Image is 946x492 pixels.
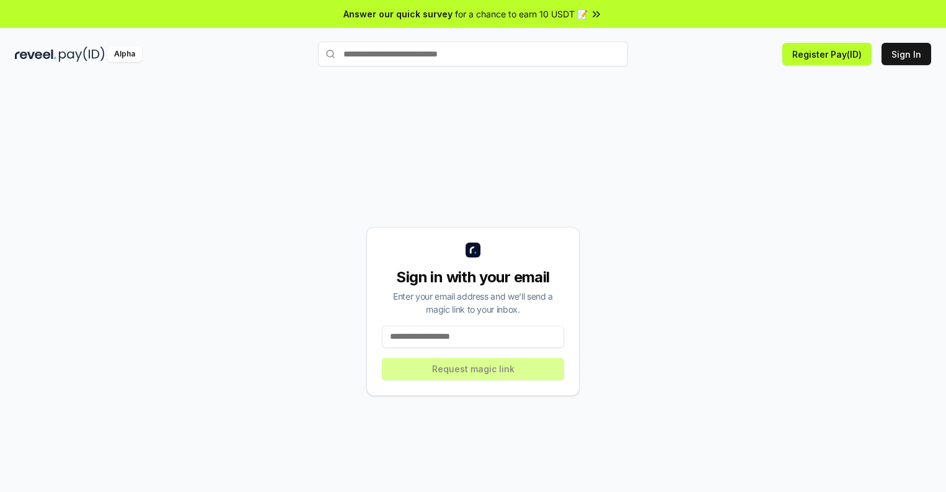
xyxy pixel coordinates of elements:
div: Sign in with your email [382,267,564,287]
div: Alpha [107,47,142,62]
img: pay_id [59,47,105,62]
img: reveel_dark [15,47,56,62]
div: Enter your email address and we’ll send a magic link to your inbox. [382,290,564,316]
button: Register Pay(ID) [782,43,872,65]
span: Answer our quick survey [343,7,453,20]
img: logo_small [466,243,480,257]
span: for a chance to earn 10 USDT 📝 [455,7,588,20]
button: Sign In [882,43,931,65]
